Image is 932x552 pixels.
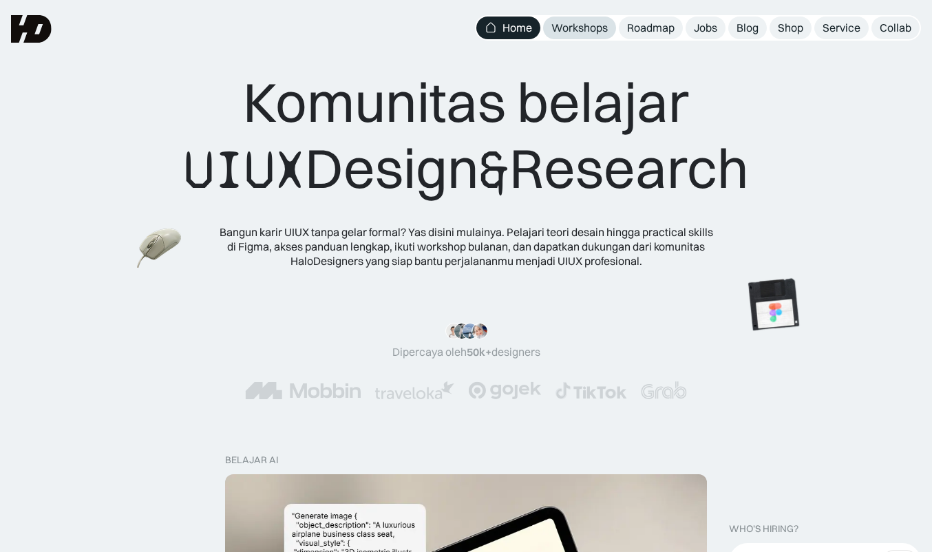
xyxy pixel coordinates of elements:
[184,137,305,203] span: UIUX
[686,17,726,39] a: Jobs
[728,17,767,39] a: Blog
[467,345,491,359] span: 50k+
[551,21,608,35] div: Workshops
[502,21,532,35] div: Home
[476,17,540,39] a: Home
[778,21,803,35] div: Shop
[770,17,812,39] a: Shop
[729,523,798,535] div: WHO’S HIRING?
[543,17,616,39] a: Workshops
[218,225,714,268] div: Bangun karir UIUX tanpa gelar formal? Yas disini mulainya. Pelajari teori desain hingga practical...
[737,21,759,35] div: Blog
[225,454,278,466] div: belajar ai
[880,21,911,35] div: Collab
[479,137,509,203] span: &
[694,21,717,35] div: Jobs
[392,345,540,359] div: Dipercaya oleh designers
[619,17,683,39] a: Roadmap
[184,69,749,203] div: Komunitas belajar Design Research
[871,17,920,39] a: Collab
[814,17,869,39] a: Service
[627,21,675,35] div: Roadmap
[823,21,860,35] div: Service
